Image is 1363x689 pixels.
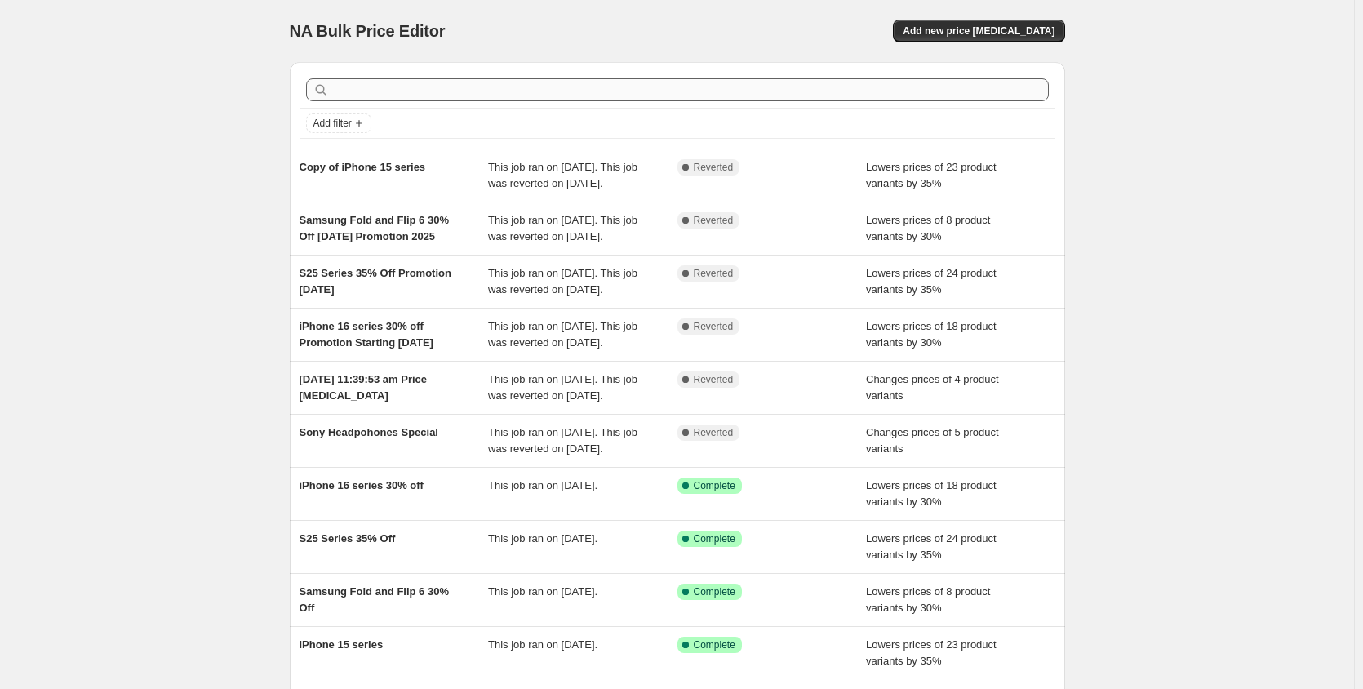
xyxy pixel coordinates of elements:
[866,585,990,614] span: Lowers prices of 8 product variants by 30%
[866,426,999,455] span: Changes prices of 5 product variants
[694,479,735,492] span: Complete
[694,638,735,651] span: Complete
[694,267,734,280] span: Reverted
[488,585,597,598] span: This job ran on [DATE].
[866,532,997,561] span: Lowers prices of 24 product variants by 35%
[694,320,734,333] span: Reverted
[694,426,734,439] span: Reverted
[694,214,734,227] span: Reverted
[866,214,990,242] span: Lowers prices of 8 product variants by 30%
[893,20,1064,42] button: Add new price [MEDICAL_DATA]
[488,426,637,455] span: This job ran on [DATE]. This job was reverted on [DATE].
[300,214,449,242] span: Samsung Fold and Flip 6 30% Off [DATE] Promotion 2025
[300,267,451,296] span: S25 Series 35% Off Promotion [DATE]
[488,638,597,651] span: This job ran on [DATE].
[903,24,1054,38] span: Add new price [MEDICAL_DATA]
[300,320,433,349] span: iPhone 16 series 30% off Promotion Starting [DATE]
[300,532,396,545] span: S25 Series 35% Off
[488,532,597,545] span: This job ran on [DATE].
[300,373,428,402] span: [DATE] 11:39:53 am Price [MEDICAL_DATA]
[866,267,997,296] span: Lowers prices of 24 product variants by 35%
[300,426,439,438] span: Sony Headpohones Special
[300,479,424,491] span: iPhone 16 series 30% off
[694,532,735,545] span: Complete
[694,373,734,386] span: Reverted
[488,373,637,402] span: This job ran on [DATE]. This job was reverted on [DATE].
[300,585,449,614] span: Samsung Fold and Flip 6 30% Off
[290,22,446,40] span: NA Bulk Price Editor
[694,585,735,598] span: Complete
[694,161,734,174] span: Reverted
[866,320,997,349] span: Lowers prices of 18 product variants by 30%
[866,638,997,667] span: Lowers prices of 23 product variants by 35%
[488,214,637,242] span: This job ran on [DATE]. This job was reverted on [DATE].
[300,638,384,651] span: iPhone 15 series
[306,113,371,133] button: Add filter
[488,479,597,491] span: This job ran on [DATE].
[488,161,637,189] span: This job ran on [DATE]. This job was reverted on [DATE].
[488,320,637,349] span: This job ran on [DATE]. This job was reverted on [DATE].
[488,267,637,296] span: This job ran on [DATE]. This job was reverted on [DATE].
[866,373,999,402] span: Changes prices of 4 product variants
[866,161,997,189] span: Lowers prices of 23 product variants by 35%
[866,479,997,508] span: Lowers prices of 18 product variants by 30%
[300,161,426,173] span: Copy of iPhone 15 series
[313,117,352,130] span: Add filter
